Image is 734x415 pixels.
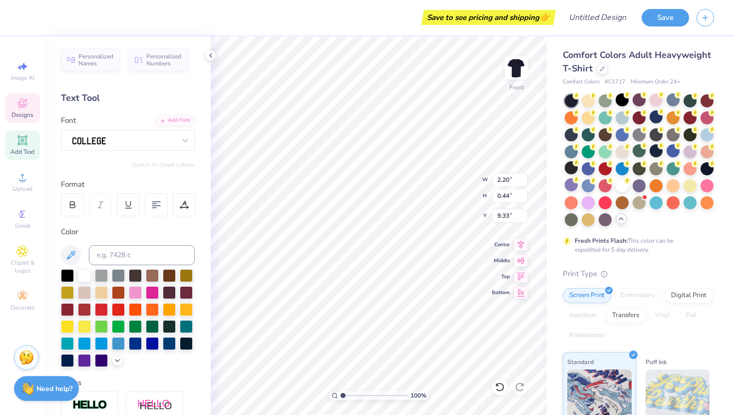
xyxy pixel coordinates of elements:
[563,328,611,343] div: Rhinestones
[36,384,72,394] strong: Need help?
[563,78,600,86] span: Comfort Colors
[78,53,114,67] span: Personalized Names
[614,288,662,303] div: Embroidery
[410,391,426,400] span: 100 %
[606,308,646,323] div: Transfers
[642,9,689,26] button: Save
[575,237,628,245] strong: Fresh Prints Flash:
[539,11,550,23] span: 👉
[563,49,711,74] span: Comfort Colors Adult Heavyweight T-Shirt
[575,236,698,254] div: This color can be expedited for 5 day delivery.
[646,357,667,367] span: Puff Ink
[61,91,195,105] div: Text Tool
[563,308,603,323] div: Applique
[61,115,76,126] label: Font
[146,53,182,67] span: Personalized Numbers
[492,257,510,264] span: Middle
[567,357,594,367] span: Standard
[492,241,510,248] span: Center
[11,111,33,119] span: Designs
[10,304,34,312] span: Decorate
[132,161,195,169] button: Switch to Greek Letters
[561,7,634,27] input: Untitled Design
[605,78,626,86] span: # C1717
[137,399,172,412] img: Shadow
[506,58,526,78] img: Front
[492,289,510,296] span: Bottom
[424,10,553,25] div: Save to see pricing and shipping
[12,185,32,193] span: Upload
[61,179,196,190] div: Format
[665,288,713,303] div: Digital Print
[563,288,611,303] div: Screen Print
[649,308,677,323] div: Vinyl
[155,115,195,126] div: Add Font
[680,308,703,323] div: Foil
[509,83,524,92] div: Front
[492,273,510,280] span: Top
[10,148,34,156] span: Add Text
[61,226,195,238] div: Color
[61,377,195,389] div: Styles
[563,268,714,280] div: Print Type
[89,245,195,265] input: e.g. 7428 c
[72,400,107,411] img: Stroke
[11,74,34,82] span: Image AI
[5,259,40,275] span: Clipart & logos
[631,78,681,86] span: Minimum Order: 24 +
[15,222,30,230] span: Greek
